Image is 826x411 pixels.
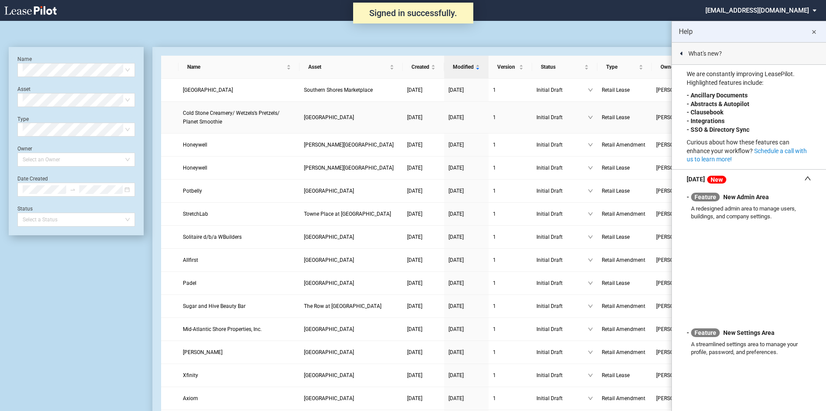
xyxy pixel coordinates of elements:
[304,326,354,332] span: Dumbarton Square
[536,394,588,403] span: Initial Draft
[493,164,528,172] a: 1
[304,394,398,403] a: [GEOGRAPHIC_DATA]
[304,114,354,120] span: Valley Plaza
[493,280,496,286] span: 1
[183,233,295,241] a: Solitaire d/b/a WBuilders
[493,371,528,380] a: 1
[304,372,354,378] span: 40 West Shopping Center
[602,86,647,94] a: Retail Lease
[407,140,440,149] a: [DATE]
[602,234,630,240] span: Retail Lease
[602,303,645,309] span: Retail Amendment
[407,302,440,311] a: [DATE]
[448,371,484,380] a: [DATE]
[602,114,630,120] span: Retail Lease
[183,395,198,401] span: Axiom
[602,164,647,172] a: Retail Lease
[304,86,398,94] a: Southern Shores Marketplace
[656,113,703,122] span: [PERSON_NAME]
[70,187,76,193] span: to
[183,110,280,125] span: Cold Stone Creamery/ Wetzels’s Pretzels/ Planet Smoothie
[183,87,233,93] span: Outer Banks Hospital
[493,188,496,194] span: 1
[407,211,422,217] span: [DATE]
[532,56,597,79] th: Status
[652,56,713,79] th: Owner
[656,233,703,241] span: [PERSON_NAME]
[493,187,528,195] a: 1
[536,371,588,380] span: Initial Draft
[536,164,588,172] span: Initial Draft
[448,349,464,355] span: [DATE]
[536,187,588,195] span: Initial Draft
[448,234,464,240] span: [DATE]
[493,325,528,334] a: 1
[602,140,647,149] a: Retail Amendment
[602,325,647,334] a: Retail Amendment
[588,188,593,194] span: down
[497,63,517,71] span: Version
[588,257,593,263] span: down
[304,256,398,264] a: [GEOGRAPHIC_DATA]
[493,210,528,218] a: 1
[183,326,262,332] span: Mid-Atlantic Shore Properties, Inc.
[448,303,464,309] span: [DATE]
[656,394,703,403] span: [PERSON_NAME]
[602,348,647,357] a: Retail Amendment
[407,372,422,378] span: [DATE]
[304,395,354,401] span: Pleasant Valley Marketplace
[606,63,637,71] span: Type
[304,279,398,287] a: [GEOGRAPHIC_DATA]
[448,348,484,357] a: [DATE]
[536,279,588,287] span: Initial Draft
[407,394,440,403] a: [DATE]
[448,187,484,195] a: [DATE]
[183,302,295,311] a: Sugar and Hive Beauty Bar
[407,187,440,195] a: [DATE]
[17,116,29,122] label: Type
[493,142,496,148] span: 1
[448,86,484,94] a: [DATE]
[407,234,422,240] span: [DATE]
[602,371,647,380] a: Retail Lease
[602,394,647,403] a: Retail Amendment
[493,326,496,332] span: 1
[602,210,647,218] a: Retail Amendment
[448,233,484,241] a: [DATE]
[304,210,398,218] a: Towne Place at [GEOGRAPHIC_DATA]
[407,303,422,309] span: [DATE]
[656,164,703,172] span: [PERSON_NAME]
[448,142,464,148] span: [DATE]
[493,114,496,120] span: 1
[588,165,593,170] span: down
[17,206,33,212] label: Status
[588,234,593,240] span: down
[602,113,647,122] a: Retail Lease
[304,349,354,355] span: Cherryvale Plaza
[493,349,496,355] span: 1
[448,394,484,403] a: [DATE]
[187,63,285,71] span: Name
[448,325,484,334] a: [DATE]
[407,142,422,148] span: [DATE]
[407,210,440,218] a: [DATE]
[304,211,391,217] span: Towne Place at Greenbrier
[656,371,703,380] span: [PERSON_NAME]
[444,56,489,79] th: Modified
[541,63,583,71] span: Status
[602,326,645,332] span: Retail Amendment
[656,140,703,149] span: [PERSON_NAME]
[179,56,300,79] th: Name
[588,211,593,217] span: down
[183,187,295,195] a: Potbelly
[304,165,394,171] span: Herndon Parkway
[407,86,440,94] a: [DATE]
[588,142,593,147] span: down
[493,140,528,149] a: 1
[453,63,474,71] span: Modified
[304,140,398,149] a: [PERSON_NAME][GEOGRAPHIC_DATA]
[304,142,394,148] span: Herndon Parkway
[407,233,440,241] a: [DATE]
[493,303,496,309] span: 1
[407,257,422,263] span: [DATE]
